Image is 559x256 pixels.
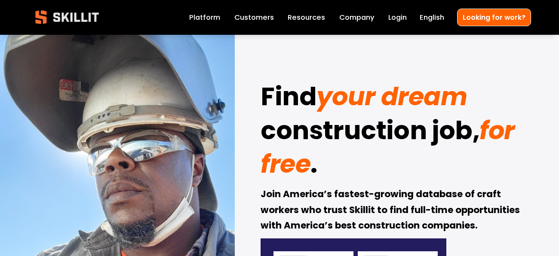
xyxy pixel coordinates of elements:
[189,11,220,23] a: Platform
[261,187,522,234] strong: Join America’s fastest-growing database of craft workers who trust Skillit to find full-time oppo...
[388,11,407,23] a: Login
[261,111,479,155] strong: construction job,
[316,79,467,114] em: your dream
[261,77,316,121] strong: Find
[457,9,531,26] a: Looking for work?
[420,12,444,23] span: English
[234,11,274,23] a: Customers
[310,145,317,188] strong: .
[288,11,325,23] a: folder dropdown
[288,12,325,23] span: Resources
[261,113,520,182] em: for free
[28,4,106,30] img: Skillit
[339,11,375,23] a: Company
[420,11,444,23] div: language picker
